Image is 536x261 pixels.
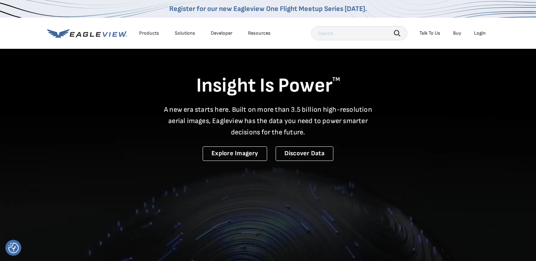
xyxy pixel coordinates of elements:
img: Revisit consent button [8,243,19,253]
div: Solutions [175,30,195,36]
a: Developer [211,30,232,36]
div: Talk To Us [419,30,440,36]
p: A new era starts here. Built on more than 3.5 billion high-resolution aerial images, Eagleview ha... [160,104,377,138]
div: Login [474,30,486,36]
h1: Insight Is Power [47,74,489,98]
div: Resources [248,30,271,36]
a: Explore Imagery [203,146,267,161]
button: Consent Preferences [8,243,19,253]
a: Discover Data [276,146,333,161]
sup: TM [332,76,340,83]
a: Register for our new Eagleview One Flight Meetup Series [DATE]. [169,5,367,13]
a: Buy [453,30,461,36]
div: Products [139,30,159,36]
input: Search [311,26,407,40]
